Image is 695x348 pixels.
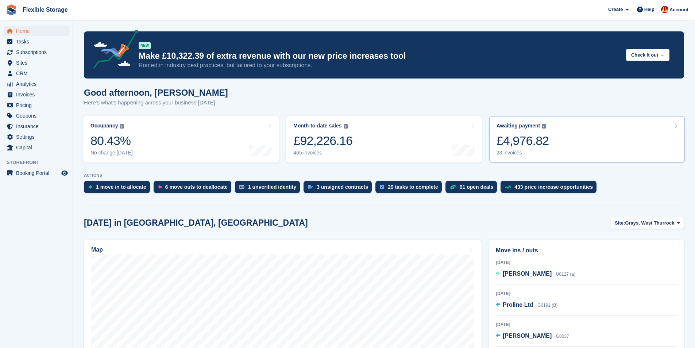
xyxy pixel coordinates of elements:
[84,218,308,228] h2: [DATE] in [GEOGRAPHIC_DATA], [GEOGRAPHIC_DATA]
[537,303,557,308] span: G0191 (B)
[496,290,677,297] div: [DATE]
[139,42,151,49] div: NEW
[304,181,375,197] a: 3 unsigned contracts
[4,132,69,142] a: menu
[16,37,60,47] span: Tasks
[84,88,228,97] h1: Good afternoon, [PERSON_NAME]
[83,116,279,162] a: Occupancy 80.43% No change [DATE]
[4,37,69,47] a: menu
[380,185,384,189] img: task-75834270c22a3079a89374b754ae025e5fb1db73e45f91037f5363f120a921f8.svg
[158,185,162,189] img: move_outs_to_deallocate_icon-f764333ba52eb49d3ac5e1228854f67142a1ed5810a6f6cc68b1a99e826820c5.svg
[497,123,540,129] div: Awaiting payment
[20,4,71,16] a: Flexible Storage
[16,68,60,79] span: CRM
[91,246,103,253] h2: Map
[16,111,60,121] span: Coupons
[501,181,600,197] a: 433 price increase opportunities
[496,332,569,341] a: [PERSON_NAME] G0037
[239,185,244,189] img: verify_identity-adf6edd0f0f0b5bbfe63781bf79b02c33cf7c696d77639b501bdc392416b5a36.svg
[87,30,138,71] img: price-adjustments-announcement-icon-8257ccfd72463d97f412b2fc003d46551f7dbcb40ab6d574587a9cd5c0d94...
[16,58,60,68] span: Sites
[248,184,296,190] div: 1 unverified identity
[16,132,60,142] span: Settings
[139,51,620,61] p: Make £10,322.39 of extra revenue with our new price increases tool
[496,301,557,310] a: Proline Ltd G0191 (B)
[90,150,133,156] div: No change [DATE]
[556,334,569,339] span: G0037
[4,47,69,57] a: menu
[84,181,154,197] a: 1 move in to allocate
[4,26,69,36] a: menu
[375,181,445,197] a: 29 tasks to complete
[16,89,60,100] span: Invoices
[556,272,575,277] span: U0127 (a)
[496,269,575,279] a: [PERSON_NAME] U0127 (a)
[60,169,69,177] a: Preview store
[84,173,684,178] p: ACTIONS
[4,68,69,79] a: menu
[293,150,352,156] div: 465 invoices
[16,79,60,89] span: Analytics
[496,246,677,255] h2: Move ins / outs
[16,121,60,131] span: Insurance
[503,302,533,308] span: Proline Ltd
[503,271,552,277] span: [PERSON_NAME]
[4,121,69,131] a: menu
[4,142,69,153] a: menu
[626,49,669,61] button: Check it out →
[450,184,456,190] img: deal-1b604bf984904fb50ccaf53a9ad4b4a5d6e5aea283cecdc64d6e3604feb123c2.svg
[154,181,235,197] a: 6 move outs to deallocate
[139,61,620,69] p: Rooted in industry best practices, but tailored to your subscriptions.
[505,186,511,189] img: price_increase_opportunities-93ffe204e8149a01c8c9dc8f82e8f89637d9d84a8eef4429ea346261dce0b2c0.svg
[644,6,655,13] span: Help
[4,100,69,110] a: menu
[120,124,124,129] img: icon-info-grey-7440780725fd019a000dd9b08b2336e03edf1995a4989e88bcd33f0948082b44.svg
[625,219,674,227] span: Grays, West Thurrock
[496,321,677,328] div: [DATE]
[445,181,501,197] a: 91 open deals
[503,333,552,339] span: [PERSON_NAME]
[611,217,684,229] button: Site: Grays, West Thurrock
[460,184,494,190] div: 91 open deals
[308,185,313,189] img: contract_signature_icon-13c848040528278c33f63329250d36e43548de30e8caae1d1a13099fd9432cc5.svg
[497,133,549,148] div: £4,976.82
[90,133,133,148] div: 80.43%
[608,6,623,13] span: Create
[4,168,69,178] a: menu
[84,99,228,107] p: Here's what's happening across your business [DATE]
[6,4,17,15] img: stora-icon-8386f47178a22dfd0bd8f6a31ec36ba5ce8667c1dd55bd0f319d3a0aa187defe.svg
[293,123,341,129] div: Month-to-date sales
[16,100,60,110] span: Pricing
[489,116,685,162] a: Awaiting payment £4,976.82 23 invoices
[165,184,228,190] div: 6 move outs to deallocate
[615,219,625,227] span: Site:
[286,116,482,162] a: Month-to-date sales £92,226.16 465 invoices
[4,58,69,68] a: menu
[496,259,677,266] div: [DATE]
[4,111,69,121] a: menu
[7,159,73,166] span: Storefront
[16,26,60,36] span: Home
[16,168,60,178] span: Booking Portal
[235,181,304,197] a: 1 unverified identity
[661,6,668,13] img: David Jones
[514,184,593,190] div: 433 price increase opportunities
[90,123,118,129] div: Occupancy
[388,184,438,190] div: 29 tasks to complete
[96,184,146,190] div: 1 move in to allocate
[344,124,348,129] img: icon-info-grey-7440780725fd019a000dd9b08b2336e03edf1995a4989e88bcd33f0948082b44.svg
[88,185,92,189] img: move_ins_to_allocate_icon-fdf77a2bb77ea45bf5b3d319d69a93e2d87916cf1d5bf7949dd705db3b84f3ca.svg
[317,184,368,190] div: 3 unsigned contracts
[4,89,69,100] a: menu
[4,79,69,89] a: menu
[497,150,549,156] div: 23 invoices
[16,47,60,57] span: Subscriptions
[542,124,546,129] img: icon-info-grey-7440780725fd019a000dd9b08b2336e03edf1995a4989e88bcd33f0948082b44.svg
[16,142,60,153] span: Capital
[669,6,688,14] span: Account
[293,133,352,148] div: £92,226.16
